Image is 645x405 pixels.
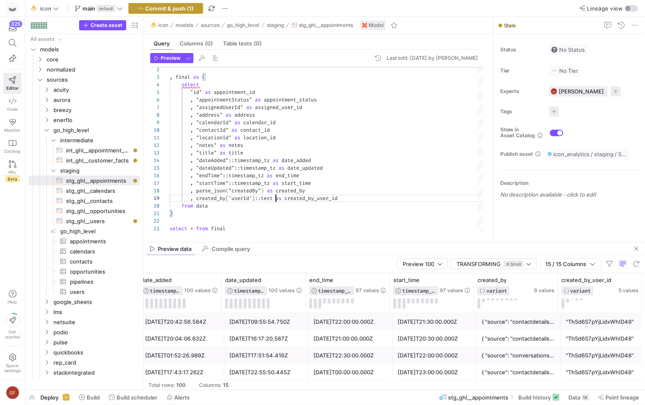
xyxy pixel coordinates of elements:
[29,155,140,165] a: int_ghl__customer_facts​​​​​​​​​​
[220,149,226,156] span: as
[3,350,21,377] a: Spacesettings
[551,46,585,53] span: No Status
[571,288,591,294] span: VARIANT
[554,151,628,157] span: icon_analytics / staging / STG_GHL__APPOINTMENTS
[190,157,193,164] span: ,
[190,195,193,202] span: ,
[289,20,356,30] button: stg_ghl__appointments
[29,75,140,85] div: Press SPACE to select this row.
[255,104,302,111] span: assigned_user_id
[87,394,100,401] span: Build
[227,22,260,28] span: go_high_level
[196,119,231,126] span: "calendarId"
[196,172,223,179] span: "endTime"
[546,149,630,160] button: icon_analytics / staging / STG_GHL__APPOINTMENTS
[29,186,140,196] div: Press SPACE to select this row.
[7,107,18,112] span: Code
[190,104,193,111] span: ,
[255,96,261,103] span: as
[196,104,243,111] span: "assignedUserId"
[281,157,311,164] span: date_added
[403,261,434,267] span: Preview 100
[190,142,193,149] span: ,
[196,142,217,149] span: "notes"
[3,20,21,35] button: 325
[75,390,104,405] button: Build
[261,187,264,194] span: )
[595,390,643,405] button: Point lineage
[180,41,213,46] span: Columns
[440,288,463,293] span: 97 values
[226,195,228,202] span: [
[174,394,190,401] span: Alerts
[145,314,219,330] div: [DATE]T20:42:56.584Z
[9,21,22,27] div: 325
[29,216,140,226] a: stg_ghl__users​​​​​​​​​​
[196,157,228,164] span: "dateAdded"
[281,180,311,187] span: start_time
[150,210,159,217] div: 21
[60,136,138,145] span: intermediate
[29,145,140,155] a: int_ghl__appointment_facts​​​​​​​​​​
[190,127,193,133] span: ,
[79,20,126,30] button: Create asset
[234,112,255,118] span: address
[551,67,579,74] span: No Tier
[7,299,18,304] span: Help
[500,191,642,198] p: No description available - click to edit
[29,135,140,145] div: Press SPACE to select this row.
[47,75,138,85] span: sources
[181,81,199,88] span: select
[284,195,337,202] span: created_by_user_id
[4,363,21,373] span: Space settings
[150,96,159,104] div: 6
[190,96,193,103] span: ,
[190,187,193,194] span: ,
[273,157,279,164] span: as
[549,44,587,55] button: No statusNo Status
[29,287,140,297] a: users​​​​​​​​​
[29,54,140,64] div: Press SPACE to select this row.
[70,237,130,246] span: appointments​​​​​​​​​
[105,390,161,405] button: Build scheduler
[170,74,173,80] span: ,
[5,128,21,133] span: Monitor
[202,74,205,80] span: (
[234,288,265,294] span: TIMESTAMP_TZ
[276,195,281,202] span: as
[29,277,140,287] div: Press SPACE to select this row.
[66,186,130,196] span: stg_ghl__calendars​​​​​​​​​​
[150,202,159,210] div: 20
[29,236,140,246] a: appointments​​​​​​​​​
[53,358,138,368] span: rep_card
[9,170,16,175] span: PRs
[606,394,640,401] span: Point lineage
[196,96,252,103] span: "appointmentStatus"
[5,149,21,154] span: Catalog
[240,127,270,133] span: contact_id
[3,157,21,186] a: PRsBeta
[97,5,115,12] span: default
[565,390,593,405] button: Data1K
[149,20,170,30] button: 🐣icon
[3,1,21,16] a: https://storage.googleapis.com/y42-prod-data-exchange/images/Yf2Qvegn13xqq0DljGMI0l8d5Zqtiw36EXr8...
[6,85,19,91] span: Editor
[170,225,187,232] span: select
[66,216,130,226] span: stg_ghl__users​​​​​​​​​​
[587,5,623,12] span: Lineage view
[47,55,138,64] span: core
[181,202,193,209] span: from
[193,74,199,80] span: as
[318,288,352,294] span: TIMESTAMP_TZ
[196,134,231,141] span: "locationId"
[29,105,140,115] div: Press SPACE to select this row.
[163,390,194,405] button: Alerts
[243,119,276,126] span: calendar_id
[205,89,211,96] span: as
[519,394,551,401] span: Build history
[3,310,21,343] button: Getstarted
[70,287,130,297] span: users​​​​​​​​​
[254,41,262,46] span: (0)
[504,22,516,29] span: Stale
[534,288,555,293] span: 9 values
